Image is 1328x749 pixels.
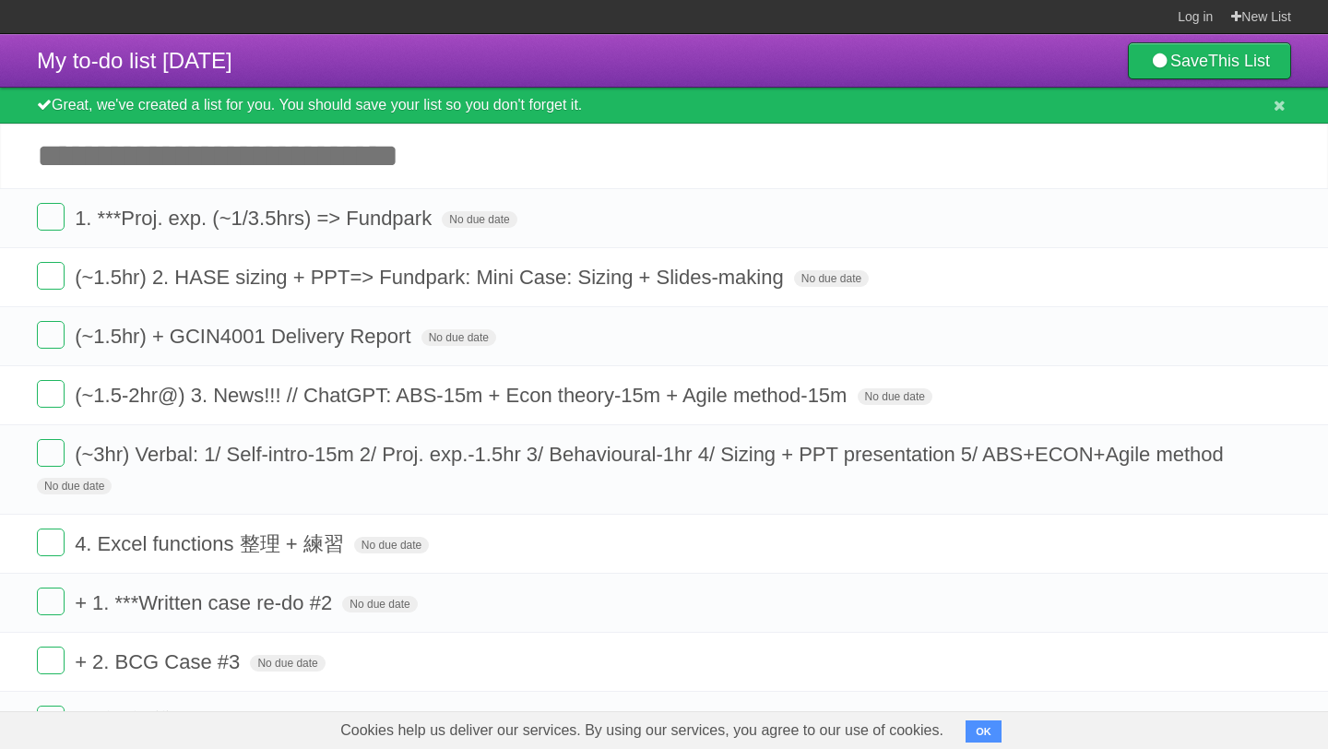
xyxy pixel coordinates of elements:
[37,321,65,349] label: Done
[75,443,1228,466] span: (~3hr) Verbal: 1/ Self-intro-15m 2/ Proj. exp.-1.5hr 3/ Behavioural-1hr 4/ Sizing + PPT presentat...
[966,720,1002,743] button: OK
[794,270,869,287] span: No due date
[75,325,415,348] span: (~1.5hr) + GCIN4001 Delivery Report
[858,388,932,405] span: No due date
[75,384,851,407] span: (~1.5-2hr@) 3. News!!! // ChatGPT: ABS-15m + Econ theory-15m + Agile method-15m
[75,650,244,673] span: + 2. BCG Case #3
[37,706,65,733] label: Done
[354,537,429,553] span: No due date
[37,203,65,231] label: Done
[37,48,232,73] span: My to-do list [DATE]
[1128,42,1291,79] a: SaveThis List
[342,596,417,612] span: No due date
[37,588,65,615] label: Done
[37,647,65,674] label: Done
[75,207,436,230] span: 1. ***Proj. exp. (~1/3.5hrs) => Fundpark
[322,712,962,749] span: Cookies help us deliver our services. By using our services, you agree to our use of cookies.
[442,211,516,228] span: No due date
[37,262,65,290] label: Done
[37,478,112,494] span: No due date
[75,709,231,732] span: + 近義詞辨析x10
[250,655,325,672] span: No due date
[75,532,349,555] span: 4. Excel functions 整理 + 練習
[421,329,496,346] span: No due date
[1208,52,1270,70] b: This List
[37,529,65,556] label: Done
[37,380,65,408] label: Done
[75,591,337,614] span: + 1. ***Written case re-do #2
[37,439,65,467] label: Done
[75,266,788,289] span: (~1.5hr) 2. HASE sizing + PPT=> Fundpark: Mini Case: Sizing + Slides-making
